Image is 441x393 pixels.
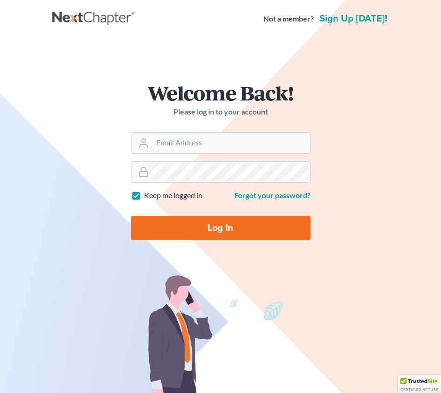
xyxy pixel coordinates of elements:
h1: Welcome Back! [131,83,311,103]
p: Please log in to your account [131,107,311,117]
div: TrustedSite Certified [398,375,441,393]
strong: Not a member? [263,14,314,24]
label: Keep me logged in [144,190,202,201]
a: Sign up [DATE]! [318,14,389,23]
input: Log In [131,216,311,240]
a: Forgot your password? [234,191,311,200]
input: Email Address [152,133,310,153]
